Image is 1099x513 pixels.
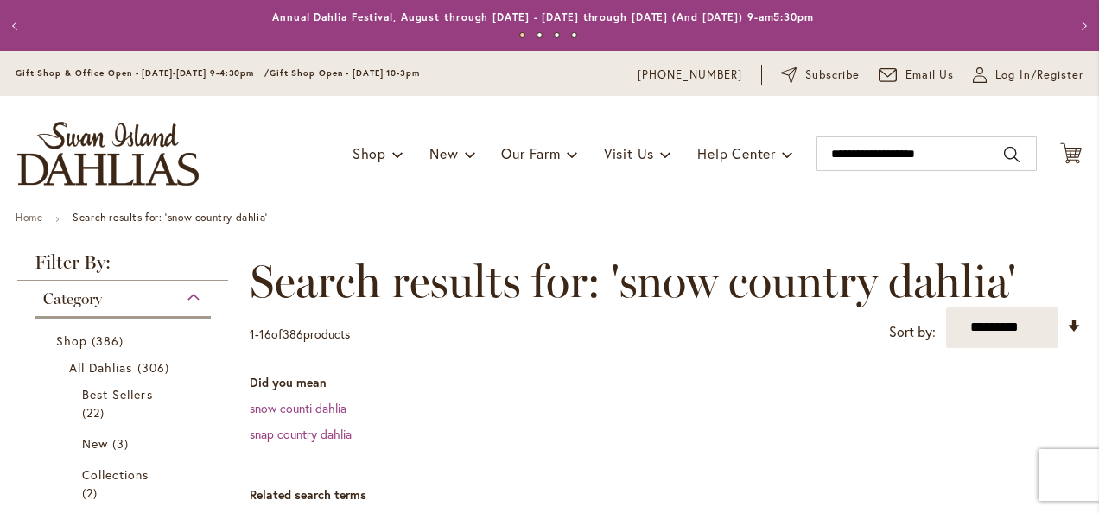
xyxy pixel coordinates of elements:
span: Search results for: 'snow country dahlia' [250,256,1016,307]
span: Log In/Register [995,66,1083,84]
span: Gift Shop & Office Open - [DATE]-[DATE] 9-4:30pm / [16,67,270,79]
span: New [429,144,458,162]
a: Log In/Register [973,66,1083,84]
button: 4 of 4 [571,32,577,38]
span: Subscribe [805,66,860,84]
span: 16 [259,326,271,342]
a: snow counti dahlia [250,400,346,416]
span: Visit Us [604,144,654,162]
button: 1 of 4 [519,32,525,38]
span: 306 [137,358,174,377]
a: Home [16,211,42,224]
strong: Search results for: 'snow country dahlia' [73,211,268,224]
a: store logo [17,122,199,186]
span: Gift Shop Open - [DATE] 10-3pm [270,67,420,79]
a: Email Us [879,66,955,84]
label: Sort by: [889,316,936,348]
span: Email Us [905,66,955,84]
span: 2 [82,484,102,502]
span: Collections [82,466,149,483]
span: Shop [56,332,87,349]
span: Help Center [697,144,776,162]
span: All Dahlias [69,359,133,376]
span: 22 [82,403,109,421]
a: Subscribe [781,66,860,84]
span: 386 [283,326,303,342]
button: 3 of 4 [554,32,560,38]
a: Shop [56,332,194,350]
span: 1 [250,326,255,342]
button: 2 of 4 [537,32,543,38]
a: snap country dahlia [250,426,352,442]
a: Collections [82,465,168,502]
dt: Related search terms [250,486,1082,503]
a: Best Sellers [82,385,168,421]
button: Next [1064,9,1099,43]
span: Category [43,289,102,308]
span: Shop [353,144,386,162]
iframe: Launch Accessibility Center [13,452,61,500]
a: [PHONE_NUMBER] [638,66,742,84]
a: New [82,434,168,453]
p: - of products [250,320,350,348]
span: 386 [92,332,128,350]
strong: Filter By: [17,253,228,281]
a: Annual Dahlia Festival, August through [DATE] - [DATE] through [DATE] (And [DATE]) 9-am5:30pm [272,10,814,23]
span: New [82,435,108,452]
span: Our Farm [501,144,560,162]
span: Best Sellers [82,386,153,402]
span: 3 [112,434,133,453]
a: All Dahlias [69,358,181,377]
dt: Did you mean [250,374,1082,391]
